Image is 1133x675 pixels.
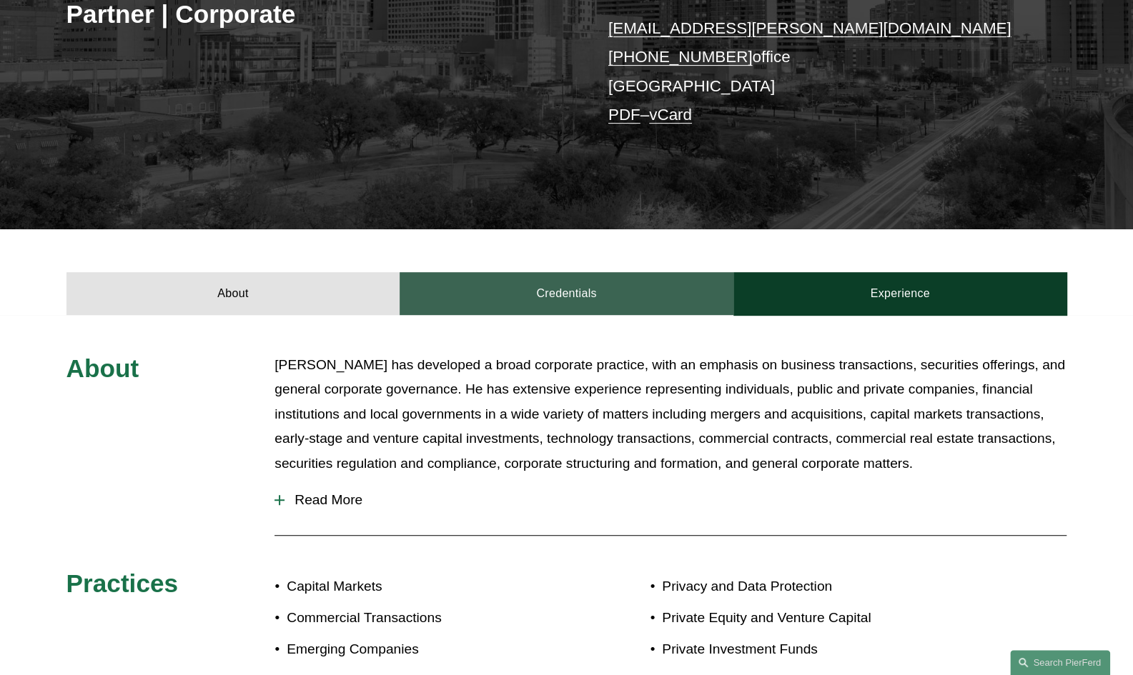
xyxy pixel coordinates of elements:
[608,48,753,66] a: [PHONE_NUMBER]
[274,481,1067,519] button: Read More
[287,606,566,631] p: Commercial Transactions
[400,272,733,315] a: Credentials
[66,354,139,382] span: About
[274,353,1067,476] p: [PERSON_NAME] has developed a broad corporate practice, with an emphasis on business transactions...
[662,606,984,631] p: Private Equity and Venture Capital
[287,637,566,662] p: Emerging Companies
[1010,650,1110,675] a: Search this site
[662,574,984,599] p: Privacy and Data Protection
[608,106,640,124] a: PDF
[649,106,692,124] a: vCard
[733,272,1067,315] a: Experience
[66,569,179,597] span: Practices
[608,19,1011,37] a: [EMAIL_ADDRESS][PERSON_NAME][DOMAIN_NAME]
[608,14,1025,129] p: office [GEOGRAPHIC_DATA] –
[662,637,984,662] p: Private Investment Funds
[287,574,566,599] p: Capital Markets
[66,272,400,315] a: About
[285,492,1067,508] span: Read More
